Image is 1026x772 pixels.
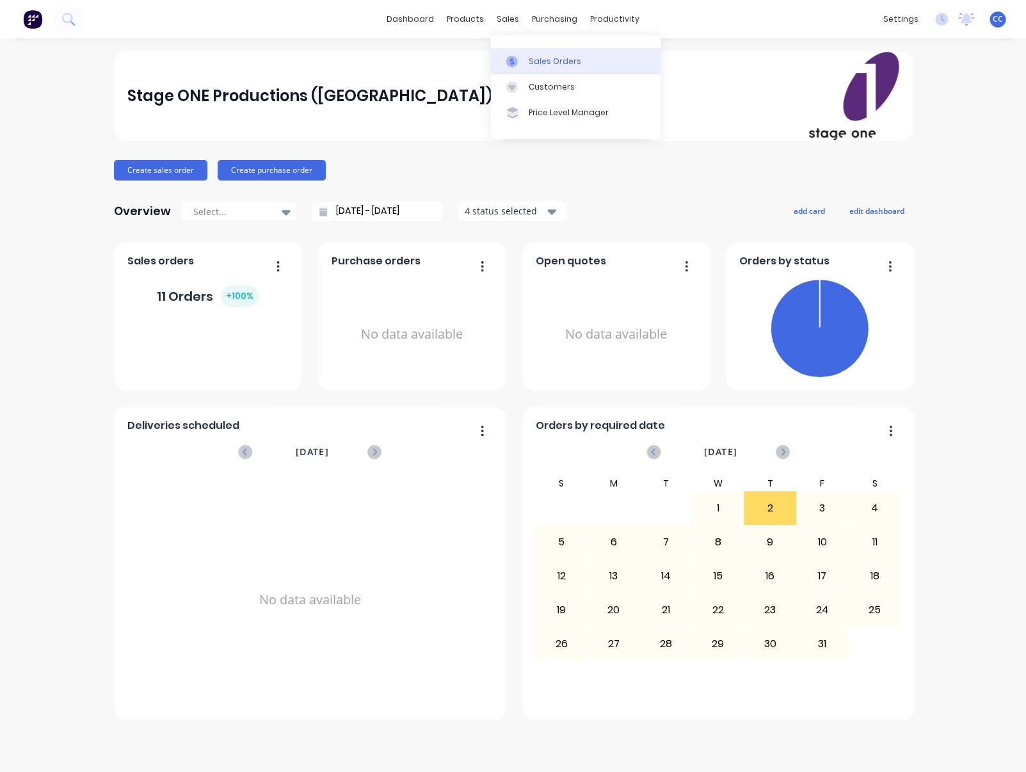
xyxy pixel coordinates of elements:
[640,526,691,558] div: 7
[993,13,1003,25] span: CC
[529,56,581,67] div: Sales Orders
[703,445,737,459] span: [DATE]
[295,445,328,459] span: [DATE]
[529,108,609,119] div: Price Level Manager
[525,10,584,29] div: purchasing
[849,594,900,626] div: 25
[692,476,744,491] div: W
[584,10,646,29] div: productivity
[797,560,848,592] div: 17
[877,10,925,29] div: settings
[536,253,606,269] span: Open quotes
[221,285,259,307] div: + 100 %
[640,560,691,592] div: 14
[797,492,848,524] div: 3
[491,100,661,125] a: Price Level Manager
[588,594,639,626] div: 20
[744,560,796,592] div: 16
[848,476,901,491] div: S
[797,594,848,626] div: 24
[693,492,744,524] div: 1
[380,10,440,29] a: dashboard
[588,526,639,558] div: 6
[536,594,587,626] div: 19
[127,83,549,109] div: Stage ONE Productions ([GEOGRAPHIC_DATA]) Pty Ltd
[744,628,796,660] div: 30
[529,81,575,93] div: Customers
[440,10,490,29] div: products
[157,285,259,307] div: 11 Orders
[465,204,545,218] div: 4 status selected
[588,476,640,491] div: M
[23,10,42,29] img: Factory
[785,202,833,219] button: add card
[491,74,661,100] a: Customers
[744,476,796,491] div: T
[127,476,492,724] div: No data available
[332,253,421,269] span: Purchase orders
[640,628,691,660] div: 28
[536,560,587,592] div: 12
[114,160,207,181] button: Create sales order
[535,476,588,491] div: S
[739,253,830,269] span: Orders by status
[332,274,492,395] div: No data available
[744,492,796,524] div: 2
[639,476,692,491] div: T
[849,560,900,592] div: 18
[849,492,900,524] div: 4
[536,526,587,558] div: 5
[693,628,744,660] div: 29
[796,476,849,491] div: F
[841,202,913,219] button: edit dashboard
[744,594,796,626] div: 23
[797,628,848,660] div: 31
[588,560,639,592] div: 13
[640,594,691,626] div: 21
[693,560,744,592] div: 15
[536,274,696,395] div: No data available
[536,418,665,433] span: Orders by required date
[693,526,744,558] div: 8
[849,526,900,558] div: 11
[114,198,171,224] div: Overview
[744,526,796,558] div: 9
[809,52,899,140] img: Stage ONE Productions (VIC) Pty Ltd
[797,526,848,558] div: 10
[218,160,326,181] button: Create purchase order
[693,594,744,626] div: 22
[536,628,587,660] div: 26
[458,202,566,221] button: 4 status selected
[588,628,639,660] div: 27
[491,49,661,74] a: Sales Orders
[490,10,525,29] div: sales
[127,253,194,269] span: Sales orders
